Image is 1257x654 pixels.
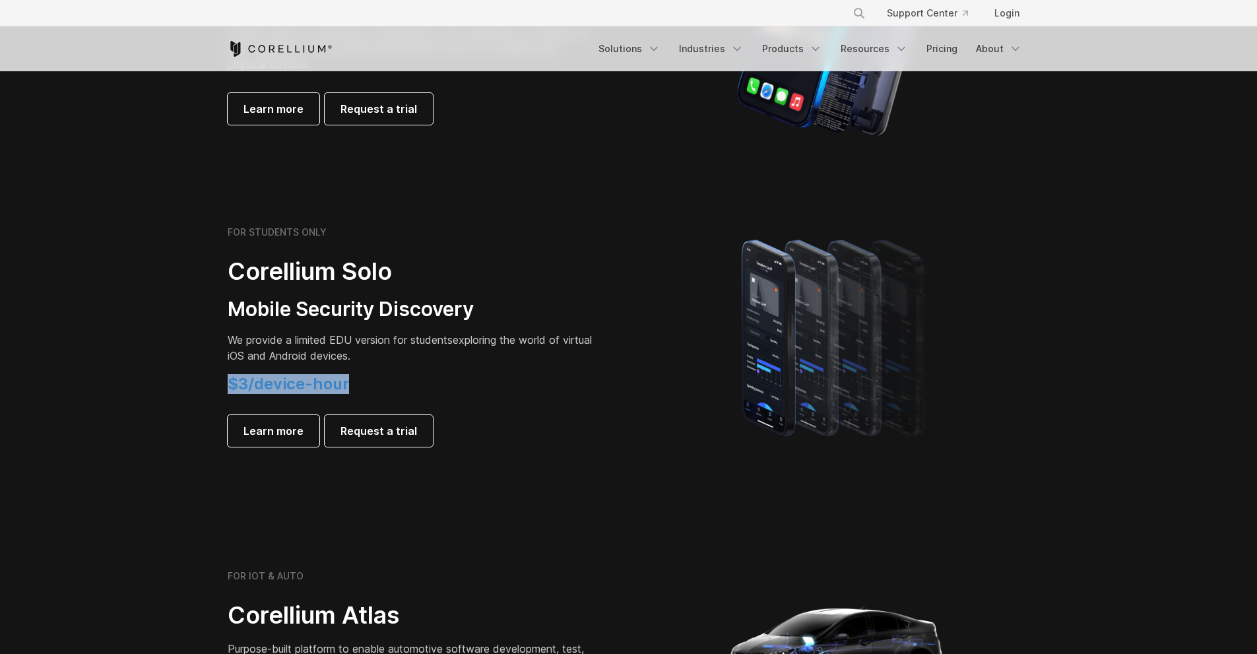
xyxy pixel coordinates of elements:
[228,93,319,125] a: Learn more
[228,226,327,238] h6: FOR STUDENTS ONLY
[228,41,333,57] a: Corellium Home
[919,37,965,61] a: Pricing
[968,37,1030,61] a: About
[984,1,1030,25] a: Login
[228,332,597,364] p: exploring the world of virtual iOS and Android devices.
[228,333,453,346] span: We provide a limited EDU version for students
[325,415,433,447] a: Request a trial
[243,423,304,439] span: Learn more
[340,101,417,117] span: Request a trial
[876,1,979,25] a: Support Center
[754,37,830,61] a: Products
[243,101,304,117] span: Learn more
[228,570,304,582] h6: FOR IOT & AUTO
[671,37,752,61] a: Industries
[228,415,319,447] a: Learn more
[837,1,1030,25] div: Navigation Menu
[228,374,349,393] span: $3/device-hour
[325,93,433,125] a: Request a trial
[228,601,597,630] h2: Corellium Atlas
[591,37,1030,61] div: Navigation Menu
[715,221,956,452] img: A lineup of four iPhone models becoming more gradient and blurred
[340,423,417,439] span: Request a trial
[228,297,597,322] h3: Mobile Security Discovery
[847,1,871,25] button: Search
[591,37,668,61] a: Solutions
[833,37,916,61] a: Resources
[228,257,597,286] h2: Corellium Solo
